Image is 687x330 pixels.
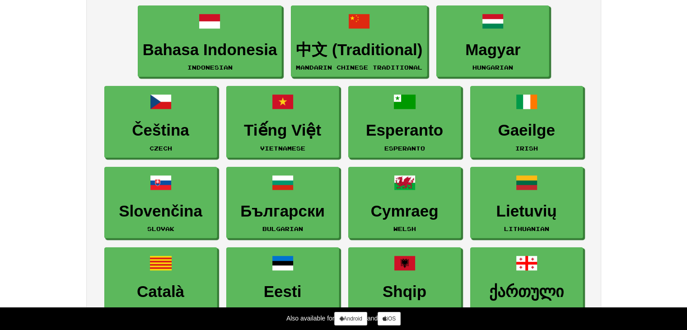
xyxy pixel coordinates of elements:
a: EsperantoEsperanto [348,86,461,158]
h3: ქართული [475,283,578,301]
a: GaeilgeIrish [470,86,583,158]
small: Catalan [145,306,176,313]
small: Estonian [265,306,300,313]
a: ქართულიGeorgian [470,247,583,319]
a: EestiEstonian [226,247,339,319]
small: Lithuanian [504,226,549,232]
a: Android [334,312,367,325]
a: CatalàCatalan [104,247,217,319]
a: Bahasa IndonesiaIndonesian [138,5,282,77]
small: Irish [515,145,538,151]
h3: Tiếng Việt [231,122,334,139]
small: Albanian [387,306,423,313]
a: ČeštinaCzech [104,86,217,158]
h3: Shqip [353,283,456,301]
h3: Català [109,283,212,301]
small: Mandarin Chinese Traditional [296,64,422,71]
h3: Lietuvių [475,203,578,220]
small: Esperanto [384,145,425,151]
a: БългарскиBulgarian [226,167,339,239]
h3: Cymraeg [353,203,456,220]
small: Welsh [393,226,416,232]
h3: 中文 (Traditional) [296,41,422,59]
small: Bulgarian [262,226,303,232]
small: Georgian [509,306,545,313]
small: Slovak [147,226,174,232]
h3: Gaeilge [475,122,578,139]
a: iOS [378,312,401,325]
a: SlovenčinaSlovak [104,167,217,239]
small: Indonesian [187,64,232,71]
h3: Čeština [109,122,212,139]
small: Czech [150,145,172,151]
h3: Slovenčina [109,203,212,220]
h3: Bahasa Indonesia [143,41,277,59]
a: 中文 (Traditional)Mandarin Chinese Traditional [291,5,427,77]
a: MagyarHungarian [436,5,549,77]
h3: Eesti [231,283,334,301]
small: Hungarian [472,64,513,71]
a: ShqipAlbanian [348,247,461,319]
a: CymraegWelsh [348,167,461,239]
h3: Български [231,203,334,220]
h3: Esperanto [353,122,456,139]
a: Tiếng ViệtVietnamese [226,86,339,158]
h3: Magyar [441,41,544,59]
small: Vietnamese [260,145,305,151]
a: LietuviųLithuanian [470,167,583,239]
